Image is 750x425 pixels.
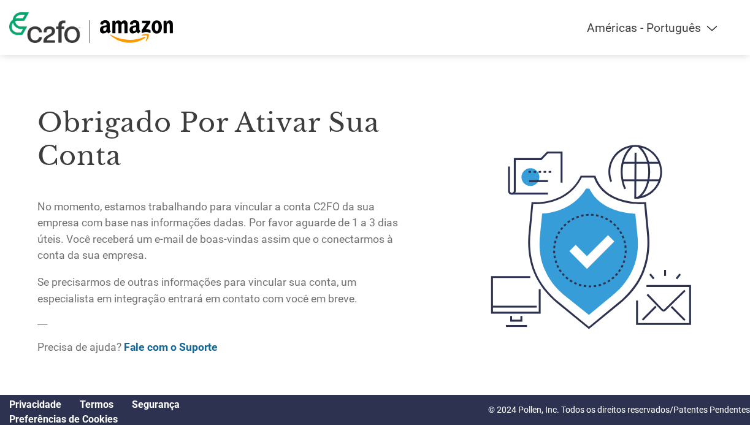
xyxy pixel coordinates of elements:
a: Termos [80,399,113,410]
img: activated [470,80,713,394]
p: No momento, estamos trabalhando para vincular a conta C2FO da sua empresa com base nas informaçõe... [37,199,402,264]
a: Fale com o Suporte [124,341,218,353]
h3: Obrigado por ativar sua conta [37,106,402,172]
a: Cookie Preferences, opens a dedicated popup modal window [9,413,118,425]
p: Se precisarmos de outras informações para vincular sua conta, um especialista em integração entra... [37,274,402,307]
div: — [37,80,402,366]
img: Amazon [99,20,174,43]
a: Segurança [132,399,180,410]
p: © 2024 Pollen, Inc. Todos os direitos reservados/Patentes Pendentes [488,404,750,416]
a: Privacidade [9,399,61,410]
img: c2fo logo [9,12,80,43]
p: Precisa de ajuda? [37,339,402,355]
